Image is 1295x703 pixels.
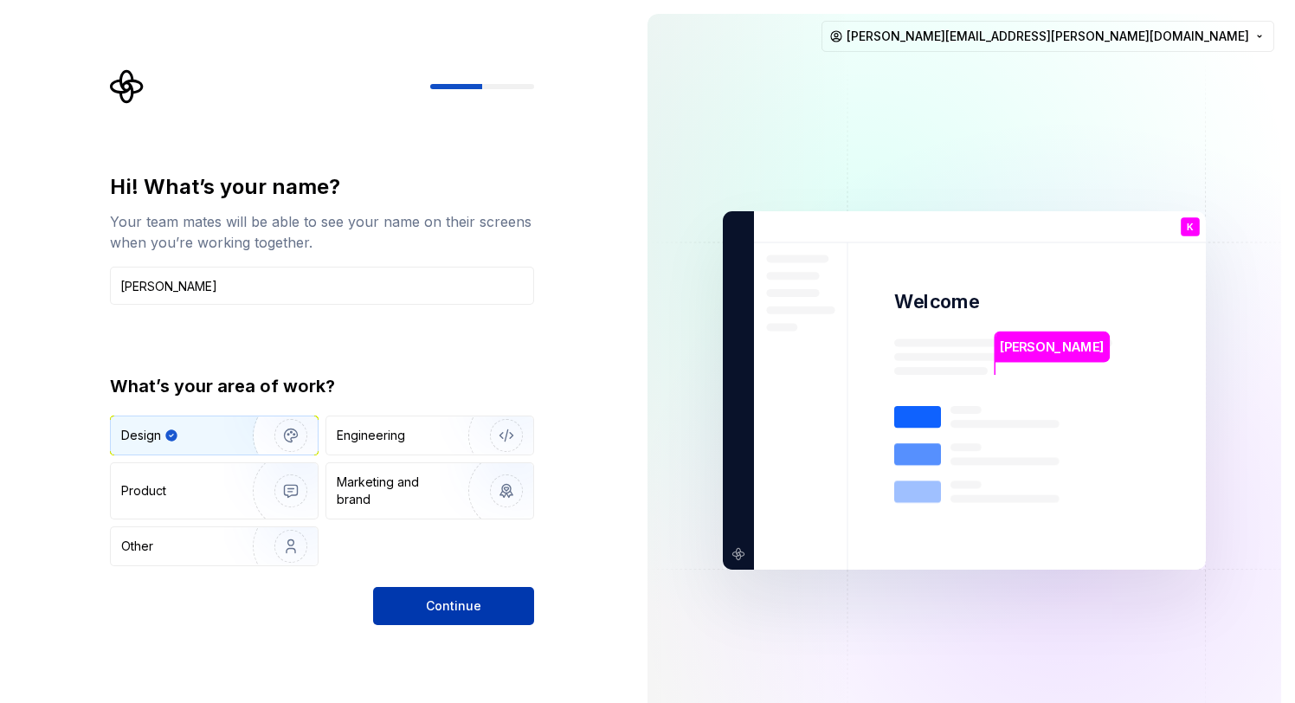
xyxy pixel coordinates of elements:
[110,267,534,305] input: Han Solo
[110,374,534,398] div: What’s your area of work?
[1000,338,1104,357] p: [PERSON_NAME]
[373,587,534,625] button: Continue
[110,173,534,201] div: Hi! What’s your name?
[847,28,1249,45] span: [PERSON_NAME][EMAIL_ADDRESS][PERSON_NAME][DOMAIN_NAME]
[121,538,153,555] div: Other
[821,21,1274,52] button: [PERSON_NAME][EMAIL_ADDRESS][PERSON_NAME][DOMAIN_NAME]
[426,597,481,615] span: Continue
[110,69,145,104] svg: Supernova Logo
[1187,223,1194,232] p: K
[337,427,405,444] div: Engineering
[121,427,161,444] div: Design
[894,289,979,314] p: Welcome
[121,482,166,500] div: Product
[337,474,454,508] div: Marketing and brand
[110,211,534,253] div: Your team mates will be able to see your name on their screens when you’re working together.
